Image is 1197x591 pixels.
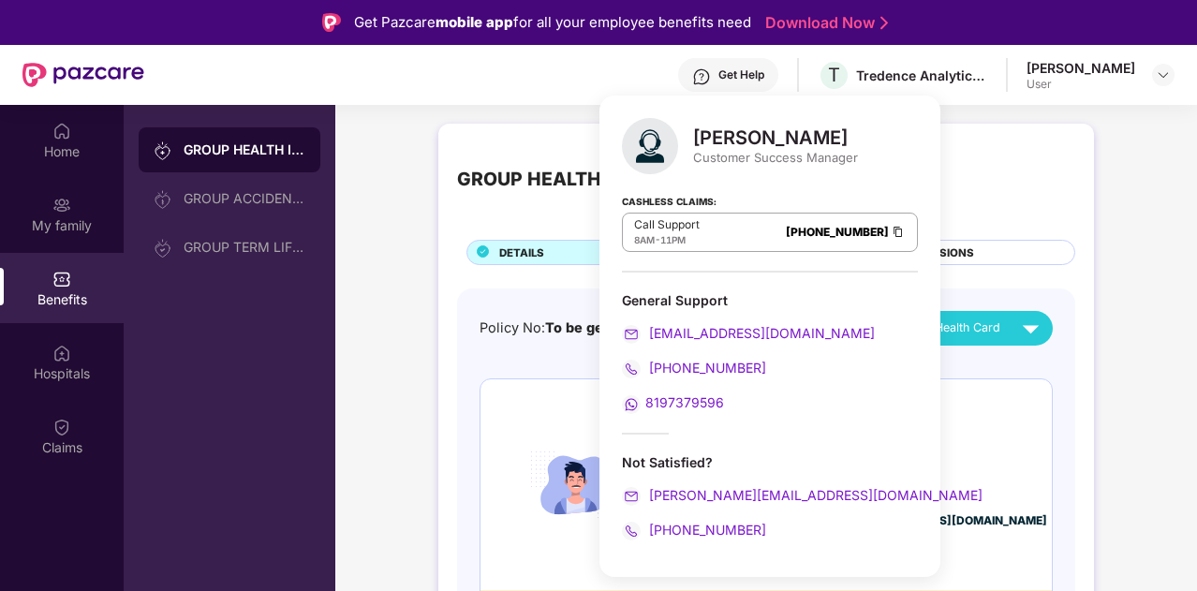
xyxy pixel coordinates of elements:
[622,325,875,341] a: [EMAIL_ADDRESS][DOMAIN_NAME]
[622,487,983,503] a: [PERSON_NAME][EMAIL_ADDRESS][DOMAIN_NAME]
[622,487,641,506] img: svg+xml;base64,PHN2ZyB4bWxucz0iaHR0cDovL3d3dy53My5vcmcvMjAwMC9zdmciIHdpZHRoPSIyMCIgaGVpZ2h0PSIyMC...
[322,13,341,32] img: Logo
[828,64,840,86] span: T
[184,240,305,255] div: GROUP TERM LIFE INSURANCE
[436,13,513,31] strong: mobile app
[660,234,686,245] span: 11PM
[22,63,144,87] img: New Pazcare Logo
[154,190,172,209] img: svg+xml;base64,PHN2ZyB3aWR0aD0iMjAiIGhlaWdodD0iMjAiIHZpZXdCb3g9IjAgMCAyMCAyMCIgZmlsbD0ibm9uZSIgeG...
[645,325,875,341] span: [EMAIL_ADDRESS][DOMAIN_NAME]
[718,67,764,82] div: Get Help
[634,234,655,245] span: 8AM
[520,407,632,562] img: icon
[154,239,172,258] img: svg+xml;base64,PHN2ZyB3aWR0aD0iMjAiIGhlaWdodD0iMjAiIHZpZXdCb3g9IjAgMCAyMCAyMCIgZmlsbD0ibm9uZSIgeG...
[622,291,918,309] div: General Support
[645,394,724,410] span: 8197379596
[692,67,711,86] img: svg+xml;base64,PHN2ZyBpZD0iSGVscC0zMngzMiIgeG1sbnM9Imh0dHA6Ly93d3cudzMub3JnLzIwMDAvc3ZnIiB3aWR0aD...
[622,325,641,344] img: svg+xml;base64,PHN2ZyB4bWxucz0iaHR0cDovL3d3dy53My5vcmcvMjAwMC9zdmciIHdpZHRoPSIyMCIgaGVpZ2h0PSIyMC...
[622,522,641,540] img: svg+xml;base64,PHN2ZyB4bWxucz0iaHR0cDovL3d3dy53My5vcmcvMjAwMC9zdmciIHdpZHRoPSIyMCIgaGVpZ2h0PSIyMC...
[184,140,305,159] div: GROUP HEALTH INSURANCE
[645,487,983,503] span: [PERSON_NAME][EMAIL_ADDRESS][DOMAIN_NAME]
[622,360,766,376] a: [PHONE_NUMBER]
[786,225,889,239] a: [PHONE_NUMBER]
[622,453,918,471] div: Not Satisfied?
[622,291,918,414] div: General Support
[52,196,71,214] img: svg+xml;base64,PHN2ZyB3aWR0aD0iMjAiIGhlaWdodD0iMjAiIHZpZXdCb3g9IjAgMCAyMCAyMCIgZmlsbD0ibm9uZSIgeG...
[622,360,641,378] img: svg+xml;base64,PHN2ZyB4bWxucz0iaHR0cDovL3d3dy53My5vcmcvMjAwMC9zdmciIHdpZHRoPSIyMCIgaGVpZ2h0PSIyMC...
[622,395,641,414] img: svg+xml;base64,PHN2ZyB4bWxucz0iaHR0cDovL3d3dy53My5vcmcvMjAwMC9zdmciIHdpZHRoPSIyMCIgaGVpZ2h0PSIyMC...
[634,217,700,232] p: Call Support
[1027,77,1135,92] div: User
[765,13,882,33] a: Download Now
[922,311,1053,346] button: Health Card
[622,190,717,211] strong: Cashless Claims:
[622,394,724,410] a: 8197379596
[545,319,657,335] span: To be generated
[52,270,71,288] img: svg+xml;base64,PHN2ZyBpZD0iQmVuZWZpdHMiIHhtbG5zPSJodHRwOi8vd3d3LnczLm9yZy8yMDAwL3N2ZyIgd2lkdGg9Ij...
[645,360,766,376] span: [PHONE_NUMBER]
[856,66,987,84] div: Tredence Analytics Solutions Private Limited
[499,244,544,261] span: DETAILS
[622,118,678,174] img: svg+xml;base64,PHN2ZyB4bWxucz0iaHR0cDovL3d3dy53My5vcmcvMjAwMC9zdmciIHhtbG5zOnhsaW5rPSJodHRwOi8vd3...
[480,318,657,339] div: Policy No:
[1014,312,1047,345] img: svg+xml;base64,PHN2ZyB4bWxucz0iaHR0cDovL3d3dy53My5vcmcvMjAwMC9zdmciIHZpZXdCb3g9IjAgMCAyNCAyNCIgd2...
[457,165,716,194] div: GROUP HEALTH INSURANCE
[645,522,766,538] span: [PHONE_NUMBER]
[693,149,858,166] div: Customer Success Manager
[935,318,1000,337] span: Health Card
[634,232,700,247] div: -
[891,224,906,240] img: Clipboard Icon
[354,11,751,34] div: Get Pazcare for all your employee benefits need
[154,141,172,160] img: svg+xml;base64,PHN2ZyB3aWR0aD0iMjAiIGhlaWdodD0iMjAiIHZpZXdCb3g9IjAgMCAyMCAyMCIgZmlsbD0ibm9uZSIgeG...
[1156,67,1171,82] img: svg+xml;base64,PHN2ZyBpZD0iRHJvcGRvd24tMzJ4MzIiIHhtbG5zPSJodHRwOi8vd3d3LnczLm9yZy8yMDAwL3N2ZyIgd2...
[693,126,858,149] div: [PERSON_NAME]
[52,344,71,362] img: svg+xml;base64,PHN2ZyBpZD0iSG9zcGl0YWxzIiB4bWxucz0iaHR0cDovL3d3dy53My5vcmcvMjAwMC9zdmciIHdpZHRoPS...
[184,191,305,206] div: GROUP ACCIDENTAL INSURANCE
[622,522,766,538] a: [PHONE_NUMBER]
[52,418,71,436] img: svg+xml;base64,PHN2ZyBpZD0iQ2xhaW0iIHhtbG5zPSJodHRwOi8vd3d3LnczLm9yZy8yMDAwL3N2ZyIgd2lkdGg9IjIwIi...
[880,13,888,33] img: Stroke
[1027,59,1135,77] div: [PERSON_NAME]
[622,453,918,540] div: Not Satisfied?
[52,122,71,140] img: svg+xml;base64,PHN2ZyBpZD0iSG9tZSIgeG1sbnM9Imh0dHA6Ly93d3cudzMub3JnLzIwMDAvc3ZnIiB3aWR0aD0iMjAiIG...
